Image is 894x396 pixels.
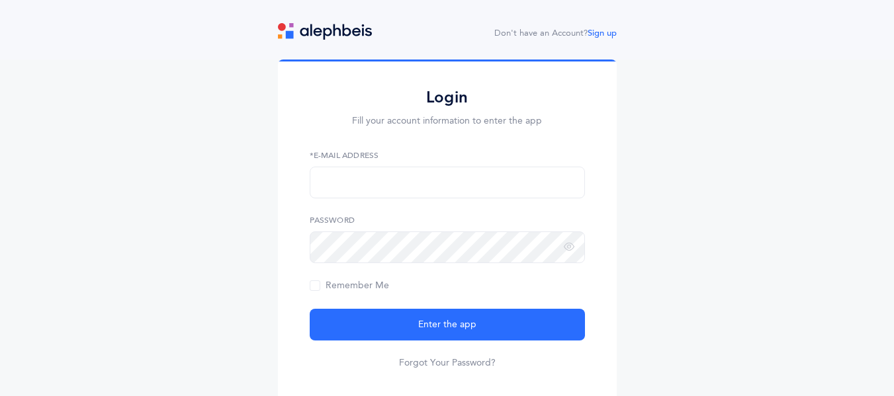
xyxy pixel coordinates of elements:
[310,309,585,340] button: Enter the app
[588,28,617,38] a: Sign up
[310,280,389,291] span: Remember Me
[310,87,585,108] h2: Login
[310,114,585,128] p: Fill your account information to enter the app
[418,318,476,332] span: Enter the app
[278,23,372,40] img: logo.svg
[494,27,617,40] div: Don't have an Account?
[399,356,496,370] a: Forgot Your Password?
[310,149,585,161] label: *E-Mail Address
[310,214,585,226] label: Password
